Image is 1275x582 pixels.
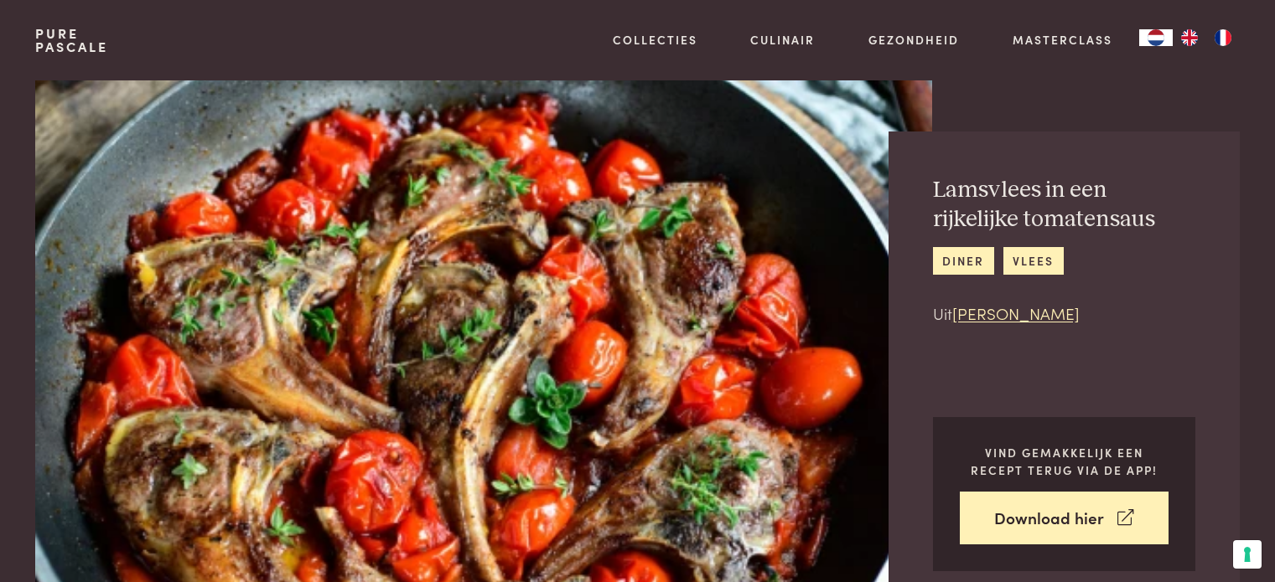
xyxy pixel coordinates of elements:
[1003,247,1064,275] a: vlees
[1139,29,1240,46] aside: Language selected: Nederlands
[1013,31,1112,49] a: Masterclass
[933,301,1195,326] p: Uit
[868,31,959,49] a: Gezondheid
[1173,29,1240,46] ul: Language list
[960,492,1169,544] a: Download hier
[1139,29,1173,46] div: Language
[1233,540,1262,569] button: Uw voorkeuren voor toestemming voor trackingtechnologieën
[952,301,1080,324] a: [PERSON_NAME]
[933,176,1195,234] h2: Lamsvlees in een rijkelijke tomatensaus
[35,27,108,54] a: PurePascale
[1206,29,1240,46] a: FR
[1139,29,1173,46] a: NL
[1173,29,1206,46] a: EN
[750,31,815,49] a: Culinair
[613,31,697,49] a: Collecties
[960,444,1169,478] p: Vind gemakkelijk een recept terug via de app!
[933,247,994,275] a: diner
